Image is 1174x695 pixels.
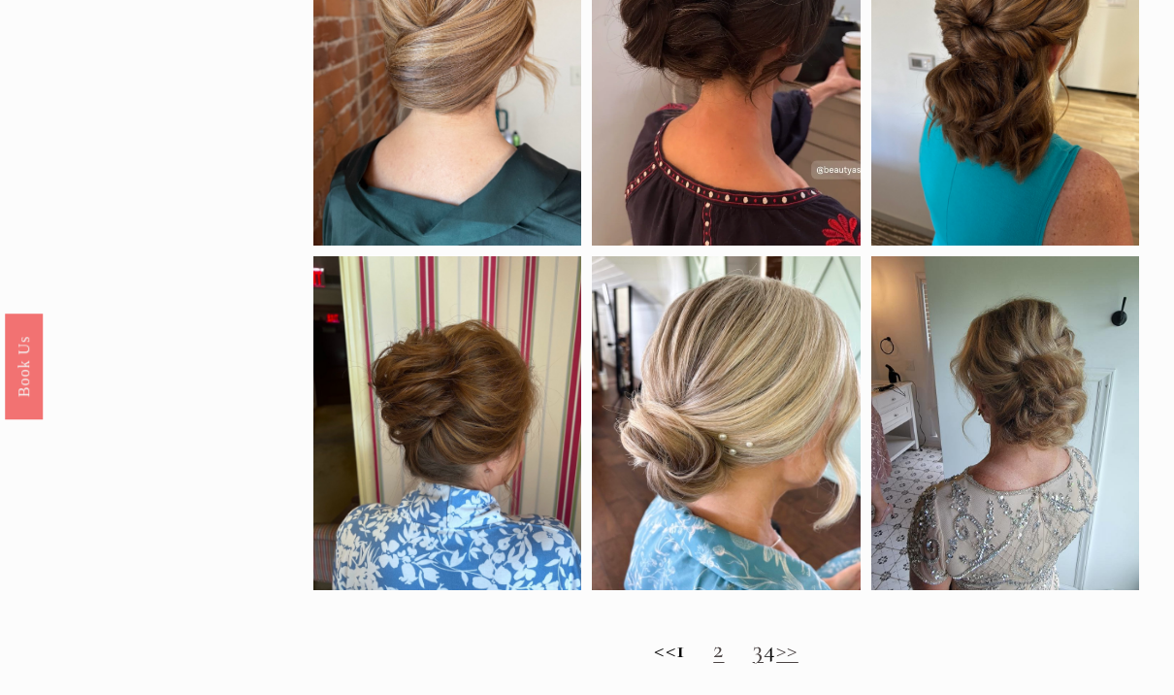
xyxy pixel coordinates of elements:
[753,634,764,664] a: 3
[676,634,685,664] strong: 1
[713,634,724,664] a: 2
[5,314,43,419] a: Book Us
[313,635,1138,664] h2: << 4
[776,634,799,664] a: >>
